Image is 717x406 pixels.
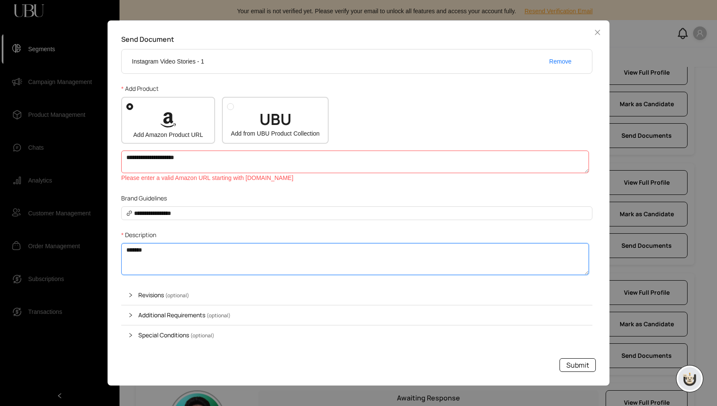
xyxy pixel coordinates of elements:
span: collapsed [128,293,133,298]
input: Brand Guidelines [134,209,587,218]
span: close [594,29,601,36]
span: Add from UBU Product Collection [231,129,320,138]
div: Additional Requirements (optional) [121,305,592,325]
label: Add Product [121,84,165,93]
div: Special Conditions (optional) [121,325,592,345]
span: Submit [566,360,589,371]
span: collapsed [128,313,133,318]
span: Send Document [121,35,174,44]
textarea: Description [121,243,589,275]
span: UBU [259,112,291,127]
span: (optional) [207,312,230,319]
span: amazon [160,111,177,128]
div: Please enter a valid Amazon URL starting with [DOMAIN_NAME] [121,173,592,183]
span: Add Amazon Product URL [133,130,203,139]
span: collapsed [128,333,133,338]
span: (optional) [165,292,189,299]
label: Description [121,230,162,240]
li: Instagram Video Stories - 1 [122,49,592,73]
span: (optional) [190,332,214,339]
span: Remove [549,57,571,66]
span: Revisions [138,291,189,299]
div: Revisions (optional) [121,285,592,305]
label: Brand Guidelines [121,194,173,203]
span: Special Conditions [138,331,214,339]
button: Remove [542,55,578,68]
span: link [126,210,132,216]
img: chatboticon-C4A3G2IU.png [681,370,698,387]
span: Additional Requirements [138,311,230,319]
button: Close [591,26,604,39]
button: Submit [560,358,596,372]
